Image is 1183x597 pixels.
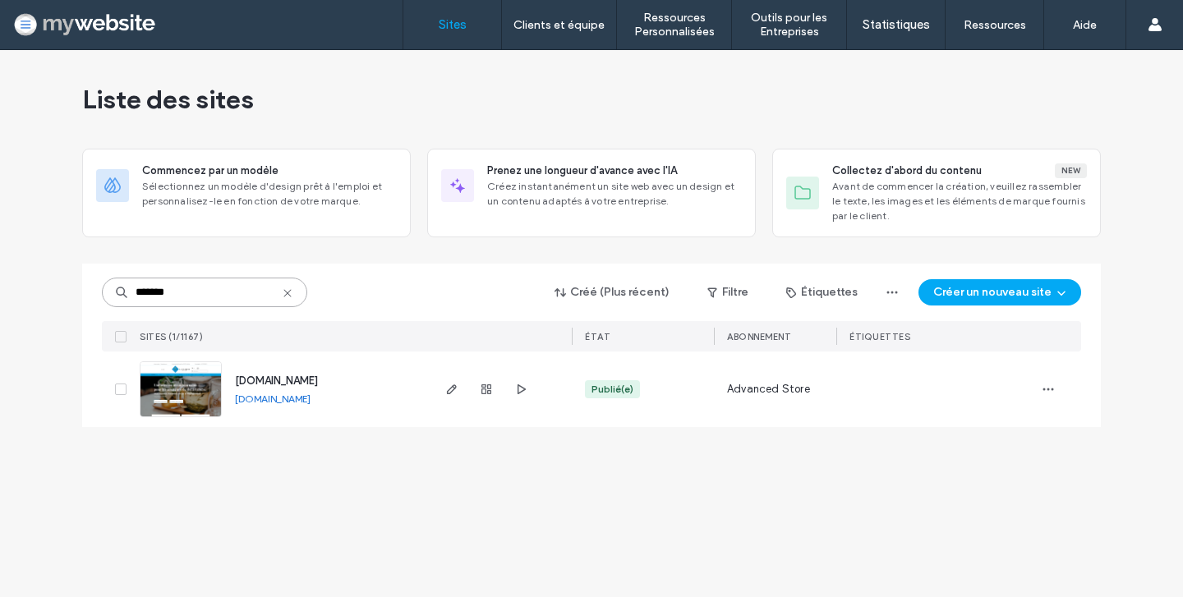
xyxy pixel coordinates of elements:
[439,17,467,32] label: Sites
[1055,163,1087,178] div: New
[38,11,71,26] span: Aide
[513,18,605,32] label: Clients et équipe
[82,149,411,237] div: Commencez par un modèleSélectionnez un modèle d'design prêt à l'emploi et personnalisez-le en fon...
[142,179,397,209] span: Sélectionnez un modèle d'design prêt à l'emploi et personnalisez-le en fonction de votre marque.
[1073,18,1097,32] label: Aide
[140,331,203,342] span: SITES (1/1167)
[964,18,1026,32] label: Ressources
[487,179,742,209] span: Créez instantanément un site web avec un design et un contenu adaptés à votre entreprise.
[727,381,810,397] span: Advanced Store
[82,83,254,116] span: Liste des sites
[849,331,910,342] span: ÉTIQUETTES
[832,163,982,179] span: Collectez d'abord du contenu
[427,149,756,237] div: Prenez une longueur d'avance avec l'IACréez instantanément un site web avec un design et un conte...
[617,11,731,39] label: Ressources Personnalisées
[727,331,791,342] span: Abonnement
[235,393,311,405] a: [DOMAIN_NAME]
[772,149,1101,237] div: Collectez d'abord du contenuNewAvant de commencer la création, veuillez rassembler le texte, les ...
[863,17,930,32] label: Statistiques
[142,163,278,179] span: Commencez par un modèle
[235,374,318,387] a: [DOMAIN_NAME]
[691,279,765,305] button: Filtre
[585,331,610,342] span: ÉTAT
[771,279,872,305] button: Étiquettes
[832,179,1087,223] span: Avant de commencer la création, veuillez rassembler le texte, les images et les éléments de marqu...
[732,11,846,39] label: Outils pour les Entreprises
[487,163,677,179] span: Prenez une longueur d'avance avec l'IA
[541,279,684,305] button: Créé (Plus récent)
[591,382,633,397] div: Publié(e)
[918,279,1081,305] button: Créer un nouveau site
